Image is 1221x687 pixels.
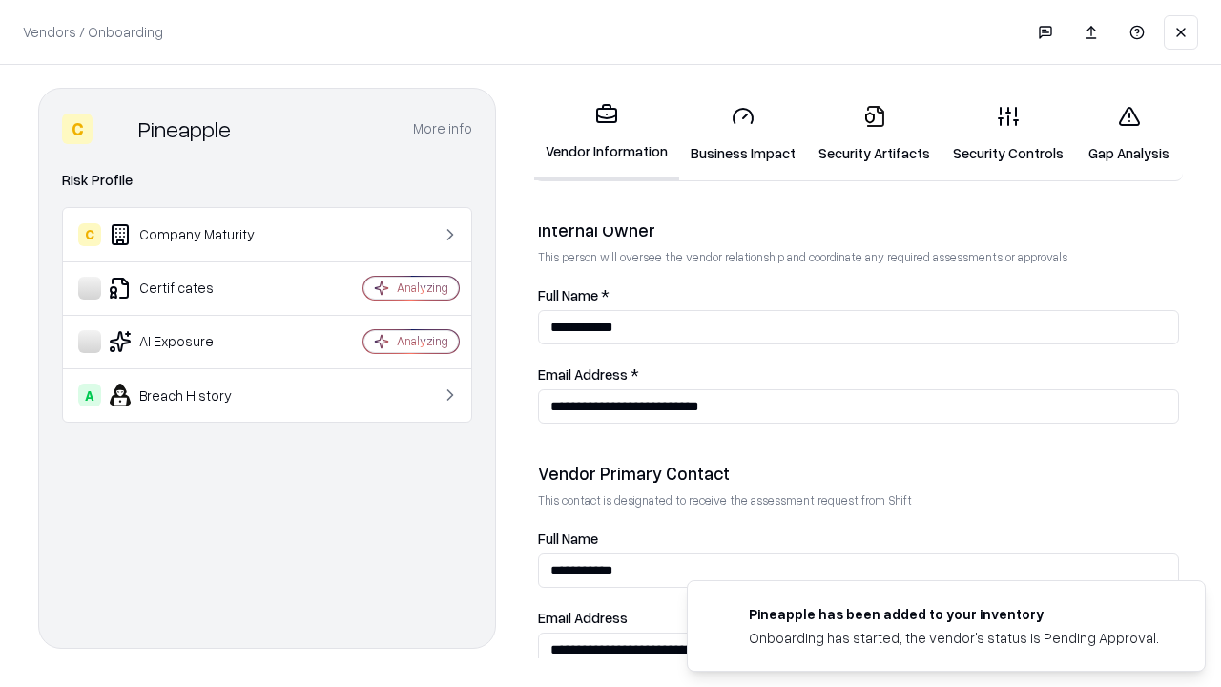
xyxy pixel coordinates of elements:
p: This person will oversee the vendor relationship and coordinate any required assessments or appro... [538,249,1179,265]
div: Pineapple has been added to your inventory [749,604,1159,624]
a: Security Controls [942,90,1075,178]
label: Full Name [538,531,1179,546]
button: More info [413,112,472,146]
div: C [78,223,101,246]
a: Gap Analysis [1075,90,1183,178]
div: Analyzing [397,280,448,296]
div: Risk Profile [62,169,472,192]
label: Email Address [538,611,1179,625]
div: Certificates [78,277,306,300]
div: A [78,384,101,406]
p: Vendors / Onboarding [23,22,163,42]
a: Business Impact [679,90,807,178]
div: Company Maturity [78,223,306,246]
div: Internal Owner [538,219,1179,241]
a: Vendor Information [534,88,679,180]
div: C [62,114,93,144]
p: This contact is designated to receive the assessment request from Shift [538,492,1179,509]
a: Security Artifacts [807,90,942,178]
label: Email Address * [538,367,1179,382]
label: Full Name * [538,288,1179,302]
div: Breach History [78,384,306,406]
div: Vendor Primary Contact [538,462,1179,485]
img: pineappleenergy.com [711,604,734,627]
div: Analyzing [397,333,448,349]
div: Pineapple [138,114,231,144]
div: AI Exposure [78,330,306,353]
div: Onboarding has started, the vendor's status is Pending Approval. [749,628,1159,648]
img: Pineapple [100,114,131,144]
